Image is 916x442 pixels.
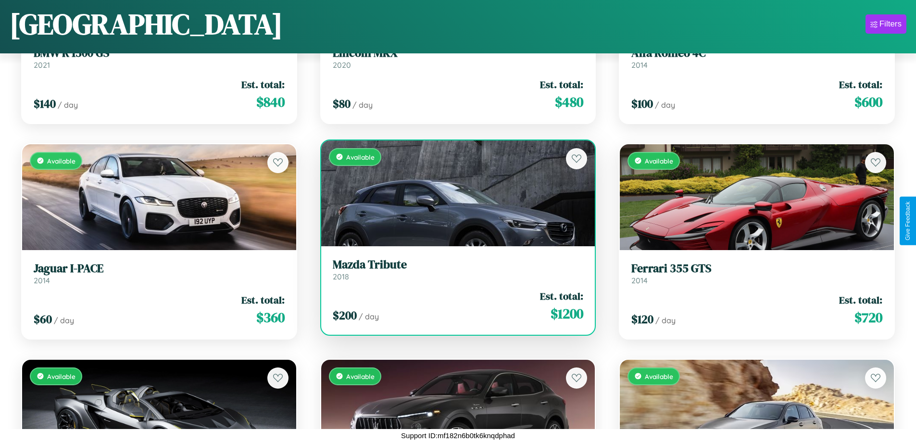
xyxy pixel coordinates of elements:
[333,272,349,281] span: 2018
[631,262,882,276] h3: Ferrari 355 GTS
[631,60,648,70] span: 2014
[645,372,673,380] span: Available
[34,46,285,60] h3: BMW R 1300 GS
[551,304,583,323] span: $ 1200
[256,92,285,112] span: $ 840
[241,293,285,307] span: Est. total:
[333,307,357,323] span: $ 200
[333,46,584,70] a: Lincoln MKX2020
[540,77,583,91] span: Est. total:
[839,293,882,307] span: Est. total:
[401,429,515,442] p: Support ID: mf182n6b0tk6knqdphad
[904,202,911,240] div: Give Feedback
[34,60,50,70] span: 2021
[540,289,583,303] span: Est. total:
[333,96,351,112] span: $ 80
[34,262,285,276] h3: Jaguar I-PACE
[631,262,882,285] a: Ferrari 355 GTS2014
[34,276,50,285] span: 2014
[346,372,375,380] span: Available
[631,46,882,60] h3: Alfa Romeo 4C
[854,92,882,112] span: $ 600
[333,258,584,272] h3: Mazda Tribute
[10,4,283,44] h1: [GEOGRAPHIC_DATA]
[34,96,56,112] span: $ 140
[333,60,351,70] span: 2020
[47,372,75,380] span: Available
[34,262,285,285] a: Jaguar I-PACE2014
[839,77,882,91] span: Est. total:
[359,312,379,321] span: / day
[631,96,653,112] span: $ 100
[655,100,675,110] span: / day
[54,316,74,325] span: / day
[34,46,285,70] a: BMW R 1300 GS2021
[241,77,285,91] span: Est. total:
[655,316,676,325] span: / day
[631,276,648,285] span: 2014
[352,100,373,110] span: / day
[58,100,78,110] span: / day
[645,157,673,165] span: Available
[555,92,583,112] span: $ 480
[631,311,653,327] span: $ 120
[879,19,902,29] div: Filters
[346,153,375,161] span: Available
[854,308,882,327] span: $ 720
[256,308,285,327] span: $ 360
[333,46,584,60] h3: Lincoln MKX
[34,311,52,327] span: $ 60
[866,14,906,34] button: Filters
[631,46,882,70] a: Alfa Romeo 4C2014
[333,258,584,281] a: Mazda Tribute2018
[47,157,75,165] span: Available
